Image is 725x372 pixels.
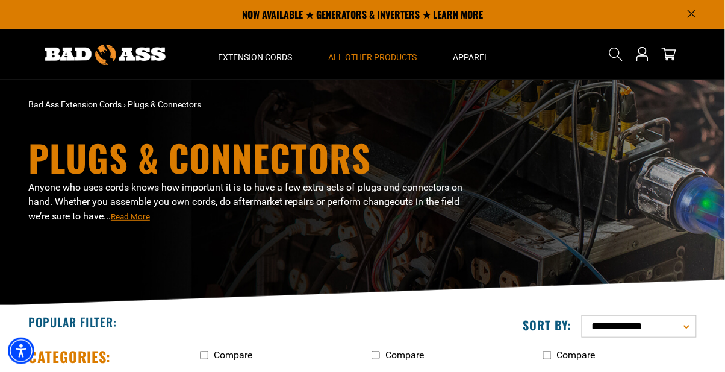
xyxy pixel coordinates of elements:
[123,99,126,109] span: ›
[28,314,117,330] h2: Popular Filter:
[385,349,424,361] span: Compare
[214,349,252,361] span: Compare
[28,99,122,109] a: Bad Ass Extension Cords
[557,349,596,361] span: Compare
[523,317,572,333] label: Sort by:
[453,52,489,63] span: Apparel
[310,29,435,80] summary: All Other Products
[128,99,201,109] span: Plugs & Connectors
[435,29,507,80] summary: Apparel
[8,338,34,364] div: Accessibility Menu
[218,52,292,63] span: Extension Cords
[28,139,468,175] h1: Plugs & Connectors
[111,212,150,221] span: Read More
[606,45,626,64] summary: Search
[28,180,468,224] p: Anyone who uses cords knows how important it is to have a few extra sets of plugs and connectors ...
[28,347,111,366] h2: Categories:
[200,29,310,80] summary: Extension Cords
[45,45,166,65] img: Bad Ass Extension Cords
[328,52,417,63] span: All Other Products
[28,98,468,111] nav: breadcrumbs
